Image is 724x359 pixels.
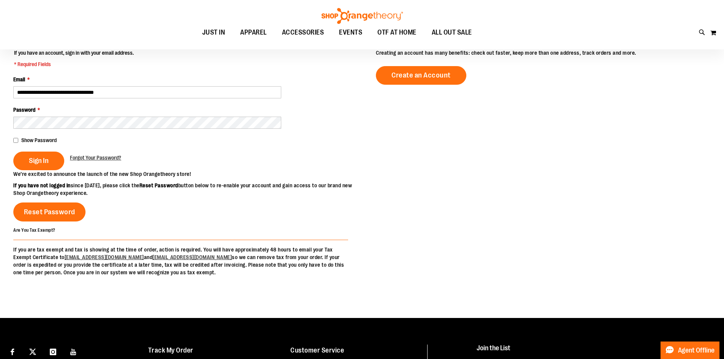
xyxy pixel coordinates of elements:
[678,347,714,354] span: Agent Offline
[202,24,225,41] span: JUST IN
[661,342,719,359] button: Agent Offline
[152,254,232,260] a: [EMAIL_ADDRESS][DOMAIN_NAME]
[13,182,71,188] strong: If you have not logged in
[240,24,267,41] span: APPAREL
[432,24,472,41] span: ALL OUT SALE
[377,24,417,41] span: OTF AT HOME
[29,348,36,355] img: Twitter
[376,66,466,85] a: Create an Account
[139,182,178,188] strong: Reset Password
[13,152,64,170] button: Sign In
[67,345,80,358] a: Visit our Youtube page
[320,8,404,24] img: Shop Orangetheory
[290,346,344,354] a: Customer Service
[14,60,134,68] span: * Required Fields
[29,157,49,165] span: Sign In
[46,345,60,358] a: Visit our Instagram page
[70,154,121,161] a: Forgot Your Password?
[24,208,75,216] span: Reset Password
[376,49,711,57] p: Creating an account has many benefits: check out faster, keep more than one address, track orders...
[391,71,451,79] span: Create an Account
[26,345,40,358] a: Visit our X page
[282,24,324,41] span: ACCESSORIES
[13,228,55,233] strong: Are You Tax Exempt?
[6,345,19,358] a: Visit our Facebook page
[148,346,193,354] a: Track My Order
[13,49,135,68] legend: If you have an account, sign in with your email address.
[13,246,348,276] p: If you are tax exempt and tax is showing at the time of order, action is required. You will have ...
[65,254,144,260] a: [EMAIL_ADDRESS][DOMAIN_NAME]
[13,202,86,221] a: Reset Password
[21,137,57,143] span: Show Password
[477,345,707,359] h4: Join the List
[13,76,25,82] span: Email
[13,182,362,197] p: since [DATE], please click the button below to re-enable your account and gain access to our bran...
[13,107,35,113] span: Password
[13,170,362,178] p: We’re excited to announce the launch of the new Shop Orangetheory store!
[70,155,121,161] span: Forgot Your Password?
[339,24,362,41] span: EVENTS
